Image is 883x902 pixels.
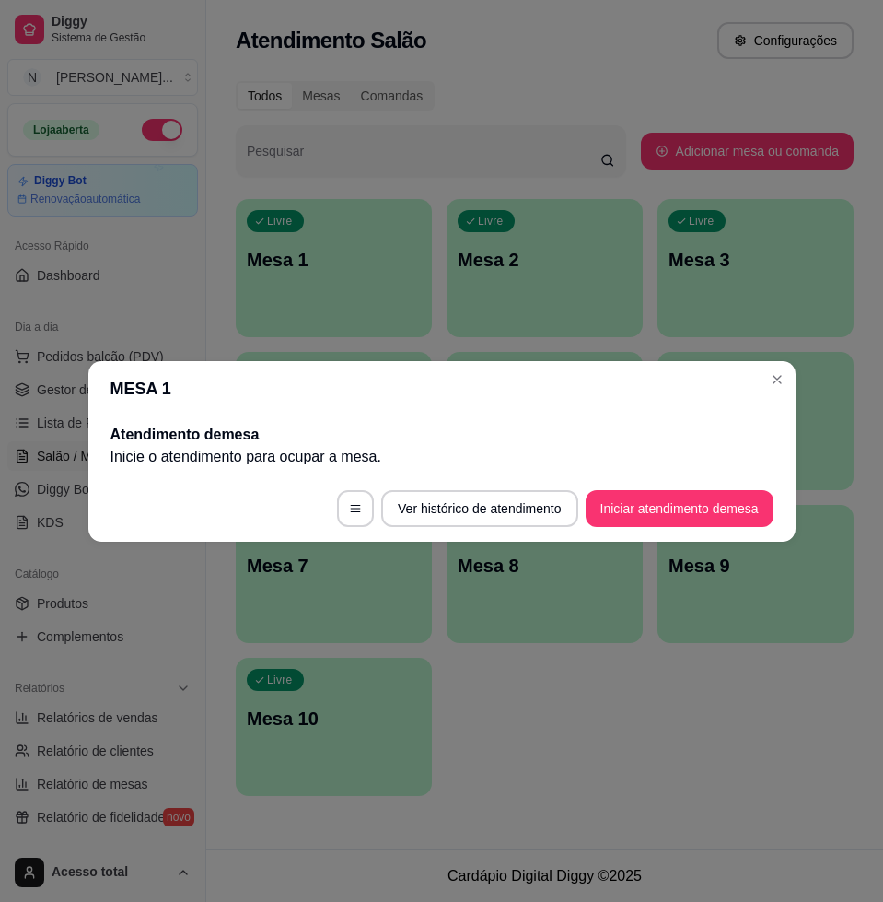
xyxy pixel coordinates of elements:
[110,446,773,468] p: Inicie o atendimento para ocupar a mesa .
[88,361,796,416] header: MESA 1
[381,490,577,527] button: Ver histórico de atendimento
[762,365,792,394] button: Close
[110,424,773,446] h2: Atendimento de mesa
[586,490,773,527] button: Iniciar atendimento demesa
